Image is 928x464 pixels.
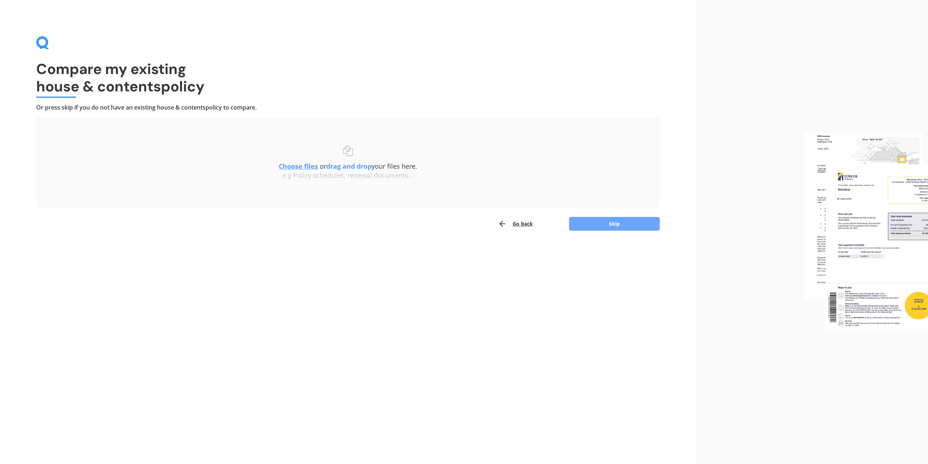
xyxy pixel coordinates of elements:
[804,132,928,332] img: files.webp
[36,60,660,95] h1: Compare my existing house & contents policy
[569,217,660,231] button: Skip
[498,217,533,231] button: Go back
[51,172,645,180] div: e.g Policy schedules, renewal documents...
[279,162,417,171] span: or your files here.
[36,104,660,111] h4: Or press skip if you do not have an existing house & contents policy to compare.
[326,162,372,171] b: drag and drop
[279,162,318,171] u: Choose files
